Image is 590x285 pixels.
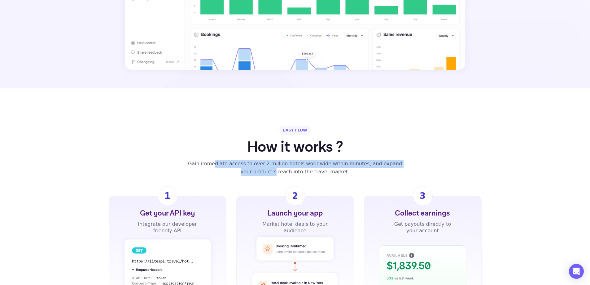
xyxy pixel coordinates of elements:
div: Get your API key [140,208,195,218]
div: Collect earnings [395,208,450,218]
div: Integrate our developer friendly API [134,221,201,234]
h1: How it works ? [247,140,343,155]
div: 3 [420,189,426,203]
div: Launch your app [267,208,323,218]
div: Open Intercom Messenger [569,264,584,279]
div: Gain immediate access to over 2 million hotels worldwide within minutes, and expand your product’... [184,160,406,176]
div: Get payouts directly to your account [389,221,456,234]
div: 2 [292,189,298,203]
div: Market hotel deals to your audience [262,221,328,234]
div: 1 [164,189,170,203]
div: EASY FLOW [279,126,311,135]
